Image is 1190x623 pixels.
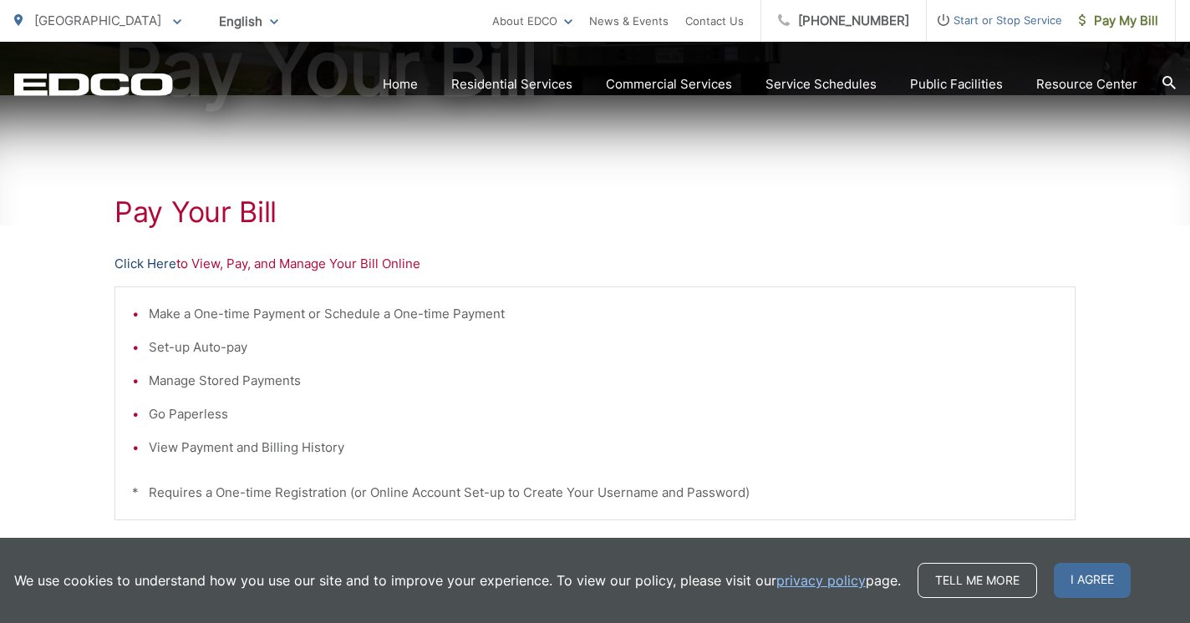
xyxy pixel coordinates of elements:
[589,11,669,31] a: News & Events
[132,483,1058,503] p: * Requires a One-time Registration (or Online Account Set-up to Create Your Username and Password)
[114,195,1076,229] h1: Pay Your Bill
[1036,74,1137,94] a: Resource Center
[206,7,291,36] span: English
[14,73,173,96] a: EDCD logo. Return to the homepage.
[685,11,744,31] a: Contact Us
[606,74,732,94] a: Commercial Services
[149,304,1058,324] li: Make a One-time Payment or Schedule a One-time Payment
[114,254,176,274] a: Click Here
[149,371,1058,391] li: Manage Stored Payments
[114,254,1076,274] p: to View, Pay, and Manage Your Bill Online
[765,74,877,94] a: Service Schedules
[492,11,572,31] a: About EDCO
[149,337,1058,357] li: Set-up Auto-pay
[776,570,866,590] a: privacy policy
[383,74,418,94] a: Home
[149,404,1058,424] li: Go Paperless
[1079,11,1158,31] span: Pay My Bill
[14,570,901,590] p: We use cookies to understand how you use our site and to improve your experience. To view our pol...
[910,74,1003,94] a: Public Facilities
[149,438,1058,458] li: View Payment and Billing History
[451,74,572,94] a: Residential Services
[34,13,161,28] span: [GEOGRAPHIC_DATA]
